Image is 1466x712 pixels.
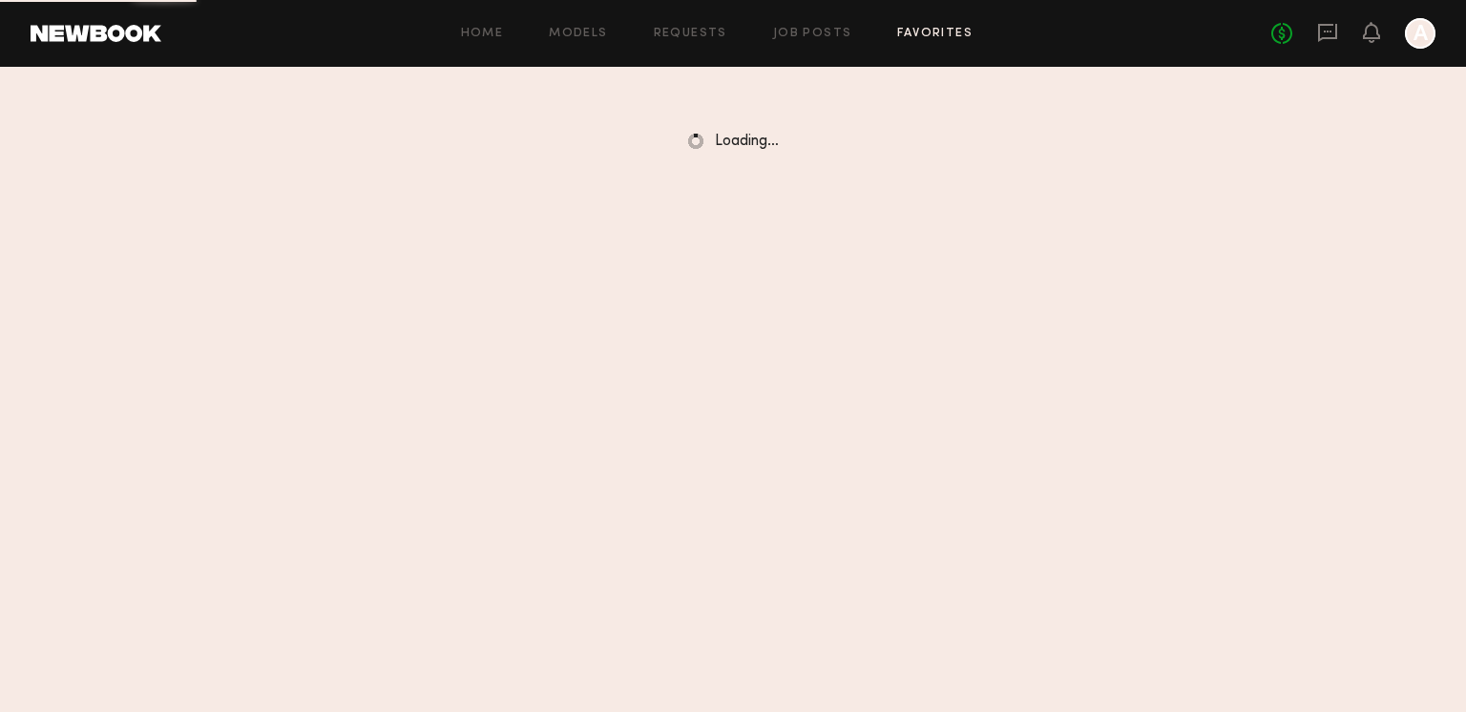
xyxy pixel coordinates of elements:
span: Loading… [715,134,779,150]
a: Home [461,28,504,40]
a: Job Posts [773,28,852,40]
a: A [1405,18,1435,49]
a: Favorites [897,28,973,40]
a: Models [549,28,607,40]
a: Requests [654,28,727,40]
